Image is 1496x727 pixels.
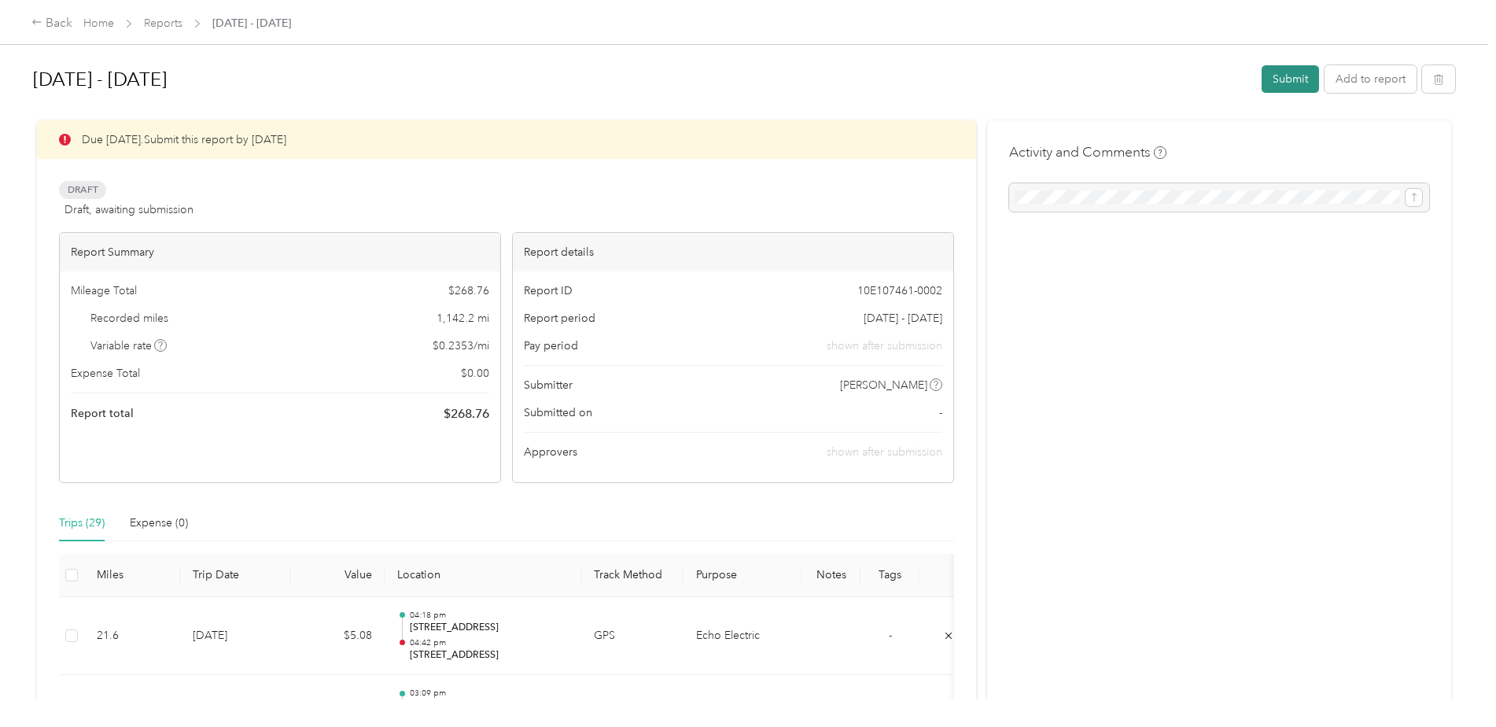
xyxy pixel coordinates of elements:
span: Mileage Total [71,282,137,299]
a: Reports [144,17,182,30]
span: Variable rate [90,338,168,354]
th: Location [385,554,581,597]
span: Submitter [524,377,573,393]
th: Tags [860,554,919,597]
span: [PERSON_NAME] [840,377,927,393]
span: Recorded miles [90,310,168,327]
span: Expense Total [71,365,140,382]
p: 03:09 pm [410,688,569,699]
td: $5.08 [290,597,385,676]
th: Trip Date [180,554,290,597]
div: Report Summary [60,233,500,271]
p: [STREET_ADDRESS] [410,648,569,662]
th: Track Method [581,554,684,597]
iframe: Everlance-gr Chat Button Frame [1408,639,1496,727]
th: Purpose [684,554,801,597]
span: shown after submission [827,338,942,354]
span: 1,142.2 mi [437,310,489,327]
span: Report period [524,310,595,327]
span: 10E107461-0002 [857,282,942,299]
p: Echo Electric [410,699,569,713]
span: [DATE] - [DATE] [212,15,291,31]
td: Echo Electric [684,597,801,676]
div: Due [DATE]. Submit this report by [DATE] [37,120,976,159]
button: Submit [1262,65,1319,93]
div: Report details [513,233,953,271]
span: - [939,404,942,421]
span: $ 268.76 [448,282,489,299]
span: Approvers [524,444,577,460]
span: shown after submission [827,445,942,459]
span: Report ID [524,282,573,299]
p: 04:18 pm [410,610,569,621]
div: Trips (29) [59,515,105,532]
div: Back [31,14,72,33]
span: $ 0.2353 / mi [433,338,489,354]
td: 21.6 [84,597,180,676]
td: GPS [581,597,684,676]
span: Report total [71,405,134,422]
button: Add to report [1325,65,1417,93]
p: 04:42 pm [410,637,569,648]
span: $ 0.00 [461,365,489,382]
td: [DATE] [180,597,290,676]
th: Miles [84,554,180,597]
span: - [889,629,892,642]
a: Home [83,17,114,30]
div: Expense (0) [130,515,188,532]
span: Submitted on [524,404,592,421]
span: $ 268.76 [444,404,489,423]
p: [STREET_ADDRESS] [410,621,569,635]
span: Pay period [524,338,578,354]
span: Draft [59,181,106,199]
span: [DATE] - [DATE] [864,310,942,327]
th: Notes [801,554,860,597]
th: Value [290,554,385,597]
h1: Sep 1 - 30, 2025 [33,61,1251,98]
span: Draft, awaiting submission [64,201,193,218]
h4: Activity and Comments [1009,142,1166,162]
